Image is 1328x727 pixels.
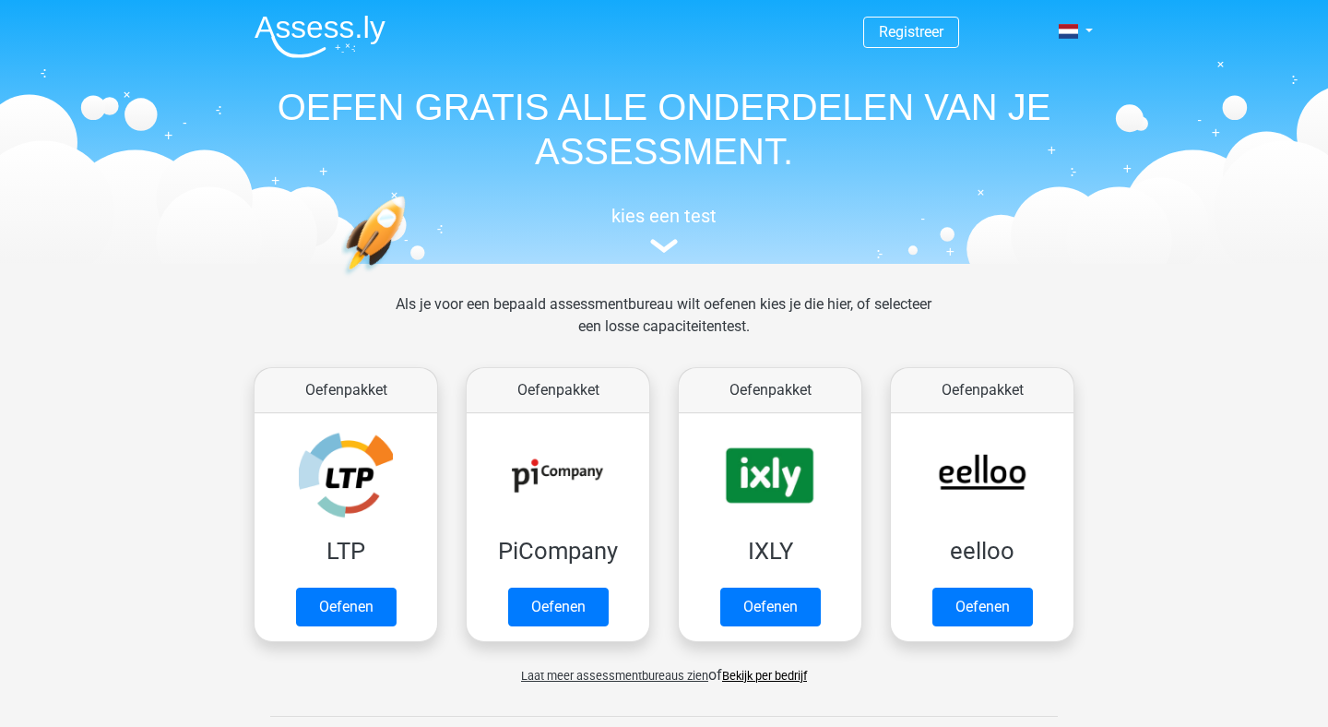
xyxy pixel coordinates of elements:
a: Bekijk per bedrijf [722,669,807,683]
img: Assessly [255,15,385,58]
a: Oefenen [720,588,821,626]
h1: OEFEN GRATIS ALLE ONDERDELEN VAN JE ASSESSMENT. [240,85,1088,173]
div: of [240,650,1088,686]
a: Oefenen [508,588,609,626]
div: Als je voor een bepaald assessmentbureau wilt oefenen kies je die hier, of selecteer een losse ca... [381,293,946,360]
h5: kies een test [240,205,1088,227]
a: Registreer [879,23,943,41]
img: oefenen [341,196,477,363]
span: Laat meer assessmentbureaus zien [521,669,708,683]
a: Oefenen [296,588,397,626]
a: kies een test [240,205,1088,254]
img: assessment [650,239,678,253]
a: Oefenen [932,588,1033,626]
